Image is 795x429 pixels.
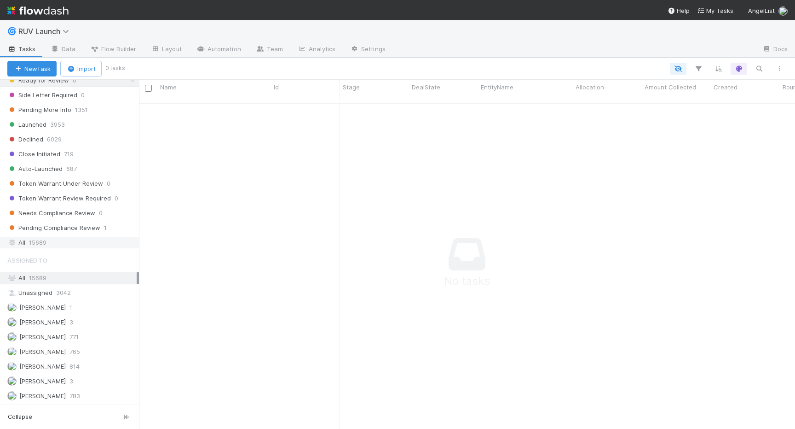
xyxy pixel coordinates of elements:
[69,331,79,343] span: 771
[64,148,74,160] span: 719
[189,42,248,57] a: Automation
[69,390,80,402] span: 783
[7,89,77,101] span: Side Letter Required
[290,42,343,57] a: Analytics
[69,346,80,358] span: 765
[29,237,46,248] span: 15689
[56,287,71,299] span: 3042
[75,104,88,116] span: 1351
[7,148,60,160] span: Close Initiated
[7,3,69,18] img: logo-inverted-e16ddd16eac7371096b0.svg
[7,44,36,53] span: Tasks
[7,317,17,327] img: avatar_3b634316-3333-4b71-9158-cd5ac1fcb182.png
[7,251,47,270] span: Assigned To
[69,376,73,387] span: 3
[8,413,32,421] span: Collapse
[7,193,111,204] span: Token Warrant Review Required
[7,303,17,312] img: avatar_55035ea6-c43a-43cd-b0ad-a82770e0f712.png
[343,82,360,92] span: Stage
[50,119,65,130] span: 3953
[145,85,152,92] input: Toggle All Rows Selected
[160,82,177,92] span: Name
[714,82,737,92] span: Created
[7,75,69,86] span: Ready for Review
[412,82,440,92] span: DealState
[104,222,107,234] span: 1
[7,27,17,35] span: 🌀
[248,42,290,57] a: Team
[29,274,46,282] span: 15689
[7,61,57,76] button: NewTask
[7,362,17,371] img: avatar_b60dc679-d614-4581-862a-45e57e391fbd.png
[69,317,73,328] span: 3
[7,134,43,145] span: Declined
[66,163,77,175] span: 687
[19,333,66,341] span: [PERSON_NAME]
[144,42,189,57] a: Layout
[90,44,136,53] span: Flow Builder
[778,6,788,16] img: avatar_15e6a745-65a2-4f19-9667-febcb12e2fc8.png
[7,207,95,219] span: Needs Compliance Review
[576,82,604,92] span: Allocation
[115,193,118,204] span: 0
[7,376,17,386] img: avatar_9c151071-f933-43a5-bea8-75c79d9f5f0f.png
[697,6,733,15] a: My Tasks
[69,302,72,313] span: 1
[43,42,83,57] a: Data
[19,363,66,370] span: [PERSON_NAME]
[668,6,690,15] div: Help
[7,287,137,299] div: Unassigned
[7,332,17,341] img: avatar_90c5705b-8caa-4fb5-b383-334c02713f8f.png
[7,163,63,175] span: Auto-Launched
[697,7,733,14] span: My Tasks
[19,318,66,326] span: [PERSON_NAME]
[7,178,103,189] span: Token Warrant Under Review
[7,119,46,130] span: Launched
[19,392,66,400] span: [PERSON_NAME]
[7,272,137,284] div: All
[748,7,775,14] span: AngelList
[99,207,103,219] span: 0
[7,237,137,248] div: All
[19,304,66,311] span: [PERSON_NAME]
[7,104,71,116] span: Pending More Info
[83,42,144,57] a: Flow Builder
[81,89,85,101] span: 0
[645,82,696,92] span: Amount Collected
[107,178,110,189] span: 0
[47,134,62,145] span: 6029
[7,222,100,234] span: Pending Compliance Review
[18,27,74,36] span: RUV Launch
[7,391,17,400] img: avatar_2de93f86-b6c7-4495-bfe2-fb093354a53c.png
[60,61,102,76] button: Import
[7,347,17,356] img: avatar_15e6a745-65a2-4f19-9667-febcb12e2fc8.png
[755,42,795,57] a: Docs
[481,82,513,92] span: EntityName
[73,75,76,86] span: 0
[69,361,80,372] span: 814
[19,348,66,355] span: [PERSON_NAME]
[274,82,279,92] span: Id
[105,64,125,72] small: 0 tasks
[19,377,66,385] span: [PERSON_NAME]
[343,42,393,57] a: Settings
